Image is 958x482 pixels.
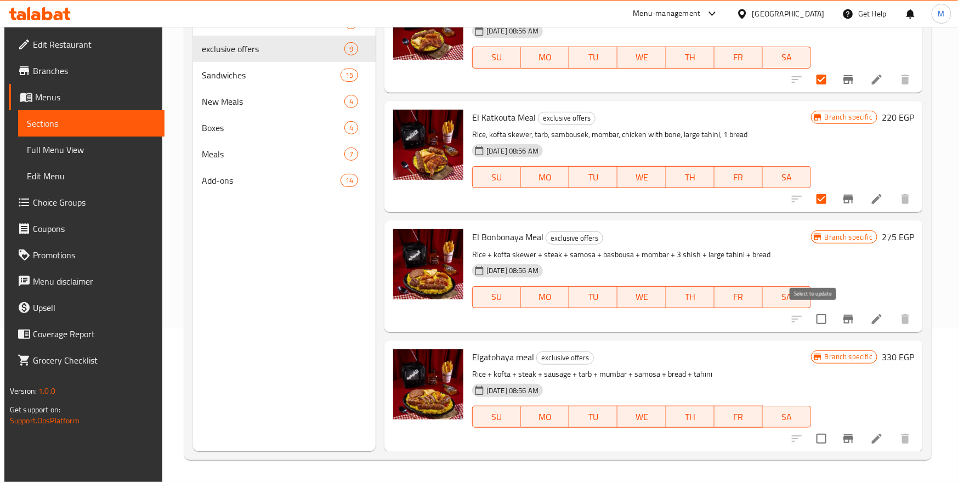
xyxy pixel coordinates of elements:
[472,109,536,126] span: El Katkouta Meal
[33,301,156,314] span: Upsell
[671,169,710,185] span: TH
[835,186,861,212] button: Branch-specific-item
[27,143,156,156] span: Full Menu View
[574,169,613,185] span: TU
[546,231,603,245] div: exclusive offers
[10,402,60,417] span: Get support on:
[820,112,877,122] span: Branch specific
[617,47,666,69] button: WE
[393,349,463,419] img: Elgatohaya meal
[202,174,340,187] span: Add-ons
[472,229,543,245] span: El Bonbonaya Meal
[27,117,156,130] span: Sections
[472,128,811,141] p: Rice, kofta skewer, tarb, sambousek, mombar, chicken with bone, large tahini, 1 bread
[33,222,156,235] span: Coupons
[193,5,376,198] nav: Menu sections
[767,409,807,425] span: SA
[344,95,358,108] div: items
[18,110,165,137] a: Sections
[671,289,710,305] span: TH
[482,385,543,396] span: [DATE] 08:56 AM
[820,232,877,242] span: Branch specific
[345,123,358,133] span: 4
[477,169,517,185] span: SU
[482,26,543,36] span: [DATE] 08:56 AM
[33,38,156,51] span: Edit Restaurant
[9,294,165,321] a: Upsell
[835,426,861,452] button: Branch-specific-item
[617,406,666,428] button: WE
[537,351,593,364] span: exclusive offers
[617,166,666,188] button: WE
[546,232,603,245] span: exclusive offers
[810,68,833,91] span: Select to update
[193,36,376,62] div: exclusive offers9
[870,192,883,206] a: Edit menu item
[193,62,376,88] div: Sandwiches15
[202,121,344,134] div: Boxes
[835,306,861,332] button: Branch-specific-item
[33,64,156,77] span: Branches
[538,112,595,124] span: exclusive offers
[719,169,758,185] span: FR
[18,137,165,163] a: Full Menu View
[193,141,376,167] div: Meals7
[472,406,521,428] button: SU
[482,146,543,156] span: [DATE] 08:56 AM
[38,384,55,398] span: 1.0.0
[715,406,763,428] button: FR
[193,88,376,115] div: New Meals4
[892,426,919,452] button: delete
[525,49,565,65] span: MO
[538,112,596,125] div: exclusive offers
[9,189,165,216] a: Choice Groups
[202,95,344,108] div: New Meals
[345,97,358,107] span: 4
[835,66,861,93] button: Branch-specific-item
[536,351,594,365] div: exclusive offers
[810,427,833,450] span: Select to update
[9,268,165,294] a: Menu disclaimer
[202,42,344,55] span: exclusive offers
[882,110,914,125] h6: 220 EGP
[622,289,661,305] span: WE
[341,175,358,186] span: 14
[345,44,358,54] span: 9
[719,289,758,305] span: FR
[882,229,914,245] h6: 275 EGP
[393,229,463,299] img: El Bonbonaya Meal
[9,58,165,84] a: Branches
[521,286,569,308] button: MO
[521,166,569,188] button: MO
[574,289,613,305] span: TU
[18,163,165,189] a: Edit Menu
[666,47,715,69] button: TH
[521,406,569,428] button: MO
[341,70,358,81] span: 15
[666,406,715,428] button: TH
[763,286,811,308] button: SA
[870,432,883,445] a: Edit menu item
[477,289,517,305] span: SU
[472,349,534,365] span: Elgatohaya meal
[9,347,165,373] a: Grocery Checklist
[27,169,156,183] span: Edit Menu
[938,8,945,20] span: M
[892,306,919,332] button: delete
[472,166,521,188] button: SU
[763,406,811,428] button: SA
[9,242,165,268] a: Promotions
[569,47,617,69] button: TU
[9,31,165,58] a: Edit Restaurant
[477,409,517,425] span: SU
[9,321,165,347] a: Coverage Report
[763,166,811,188] button: SA
[820,351,877,362] span: Branch specific
[393,110,463,180] img: El Katkouta Meal
[9,84,165,110] a: Menus
[715,166,763,188] button: FR
[617,286,666,308] button: WE
[341,69,358,82] div: items
[633,7,701,20] div: Menu-management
